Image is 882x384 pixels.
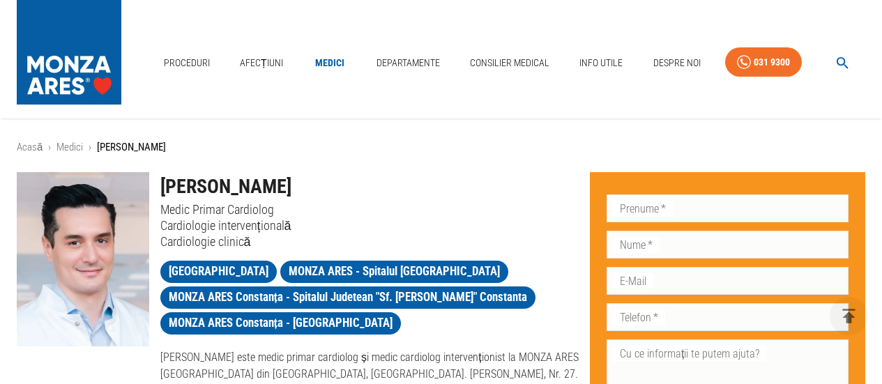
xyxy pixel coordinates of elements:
a: Departamente [371,49,446,77]
a: Medici [307,49,352,77]
h1: [PERSON_NAME] [160,172,579,201]
a: Medici [56,141,83,153]
button: delete [830,297,868,335]
p: Cardiologie clinică [160,233,579,249]
a: Afecțiuni [234,49,289,77]
span: [GEOGRAPHIC_DATA] [160,263,277,280]
span: MONZA ARES Constanța - Spitalul Judetean "Sf. [PERSON_NAME]" Constanta [160,289,536,306]
a: Consilier Medical [464,49,555,77]
a: 031 9300 [725,47,802,77]
p: [PERSON_NAME] este medic primar cardiolog și medic cardiolog intervenționist la MONZA ARES [GEOGR... [160,349,579,383]
span: MONZA ARES Constanța - [GEOGRAPHIC_DATA] [160,314,402,332]
a: MONZA ARES Constanța - [GEOGRAPHIC_DATA] [160,312,402,335]
a: MONZA ARES - Spitalul [GEOGRAPHIC_DATA] [280,261,508,283]
a: MONZA ARES Constanța - Spitalul Judetean "Sf. [PERSON_NAME]" Constanta [160,286,536,309]
div: 031 9300 [754,54,790,71]
p: [PERSON_NAME] [97,139,166,155]
li: › [89,139,91,155]
a: Proceduri [158,49,215,77]
a: Info Utile [574,49,628,77]
p: Cardiologie intervențională [160,217,579,233]
a: [GEOGRAPHIC_DATA] [160,261,277,283]
a: Despre Noi [648,49,706,77]
nav: breadcrumb [17,139,865,155]
p: Medic Primar Cardiolog [160,201,579,217]
a: Acasă [17,141,43,153]
span: MONZA ARES - Spitalul [GEOGRAPHIC_DATA] [280,263,508,280]
li: › [48,139,51,155]
img: Dr. Nicolae Cârstea [17,172,149,346]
